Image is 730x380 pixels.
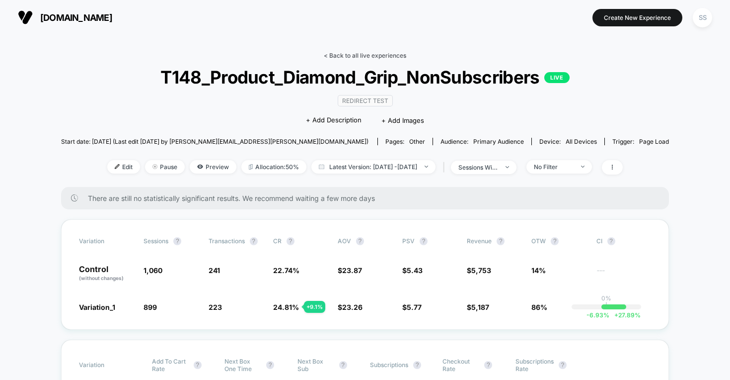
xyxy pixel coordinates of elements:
button: ? [356,237,364,245]
span: Checkout Rate [442,358,479,373]
img: end [506,166,509,168]
span: $ [467,303,489,311]
a: < Back to all live experiences [324,52,406,59]
div: SS [693,8,712,27]
span: Allocation: 50% [241,160,306,174]
p: Control [79,265,134,282]
button: ? [559,361,567,369]
span: Preview [190,160,236,174]
span: Page Load [639,138,669,145]
img: end [581,166,584,168]
span: CR [273,237,282,245]
span: Variation [79,358,134,373]
span: There are still no statistically significant results. We recommend waiting a few more days [88,194,649,202]
span: 899 [144,303,157,311]
button: ? [551,237,559,245]
span: [DOMAIN_NAME] [40,12,112,23]
span: Variation [79,237,134,245]
button: ? [266,361,274,369]
span: 223 [209,303,222,311]
div: No Filter [534,163,574,171]
span: 24.81 % [273,303,299,311]
p: LIVE [544,72,569,83]
span: OTW [531,237,586,245]
span: 5,753 [471,266,491,275]
span: Latest Version: [DATE] - [DATE] [311,160,436,174]
div: Trigger: [612,138,669,145]
span: $ [338,303,363,311]
span: T148_Product_Diamond_Grip_NonSubscribers [91,67,638,88]
img: Visually logo [18,10,33,25]
span: Transactions [209,237,245,245]
span: AOV [338,237,351,245]
span: CI [596,237,651,245]
button: ? [194,361,202,369]
span: Add To Cart Rate [152,358,189,373]
span: $ [402,303,422,311]
button: ? [250,237,258,245]
span: Next Box One Time [224,358,261,373]
div: Pages: [385,138,425,145]
img: calendar [319,164,324,169]
p: 0% [601,294,611,302]
span: Subscriptions [370,361,408,369]
span: + [614,311,618,319]
div: + 9.1 % [304,301,325,313]
span: 23.26 [342,303,363,311]
img: end [152,164,157,169]
button: [DOMAIN_NAME] [15,9,115,25]
button: ? [413,361,421,369]
button: ? [607,237,615,245]
button: ? [339,361,347,369]
span: Sessions [144,237,168,245]
span: Pause [145,160,185,174]
span: Variation_1 [79,303,115,311]
button: ? [173,237,181,245]
span: $ [402,266,423,275]
span: 23.87 [342,266,362,275]
div: Audience: [440,138,524,145]
img: end [425,166,428,168]
button: SS [690,7,715,28]
button: ? [420,237,428,245]
span: 5,187 [471,303,489,311]
span: + Add Images [381,116,424,124]
span: $ [467,266,491,275]
span: + Add Description [306,115,362,125]
span: 14% [531,266,546,275]
div: sessions with impression [458,164,498,171]
span: other [409,138,425,145]
span: PSV [402,237,415,245]
span: Start date: [DATE] (Last edit [DATE] by [PERSON_NAME][EMAIL_ADDRESS][PERSON_NAME][DOMAIN_NAME]) [61,138,368,145]
span: 22.74 % [273,266,299,275]
button: ? [497,237,505,245]
span: 5.77 [407,303,422,311]
span: Primary Audience [473,138,524,145]
span: $ [338,266,362,275]
img: edit [115,164,120,169]
button: Create New Experience [592,9,682,26]
span: 27.89 % [609,311,641,319]
img: rebalance [249,164,253,170]
span: Edit [107,160,140,174]
span: Redirect Test [338,95,393,106]
span: all devices [566,138,597,145]
p: | [605,302,607,309]
span: 86% [531,303,547,311]
button: ? [287,237,294,245]
span: Revenue [467,237,492,245]
span: Subscriptions Rate [515,358,554,373]
span: Device: [531,138,604,145]
span: Next Box Sub [297,358,334,373]
span: -6.93 % [586,311,609,319]
span: --- [596,268,651,282]
span: 1,060 [144,266,162,275]
span: | [440,160,451,175]
span: (without changes) [79,275,124,281]
button: ? [484,361,492,369]
span: 5.43 [407,266,423,275]
span: 241 [209,266,220,275]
